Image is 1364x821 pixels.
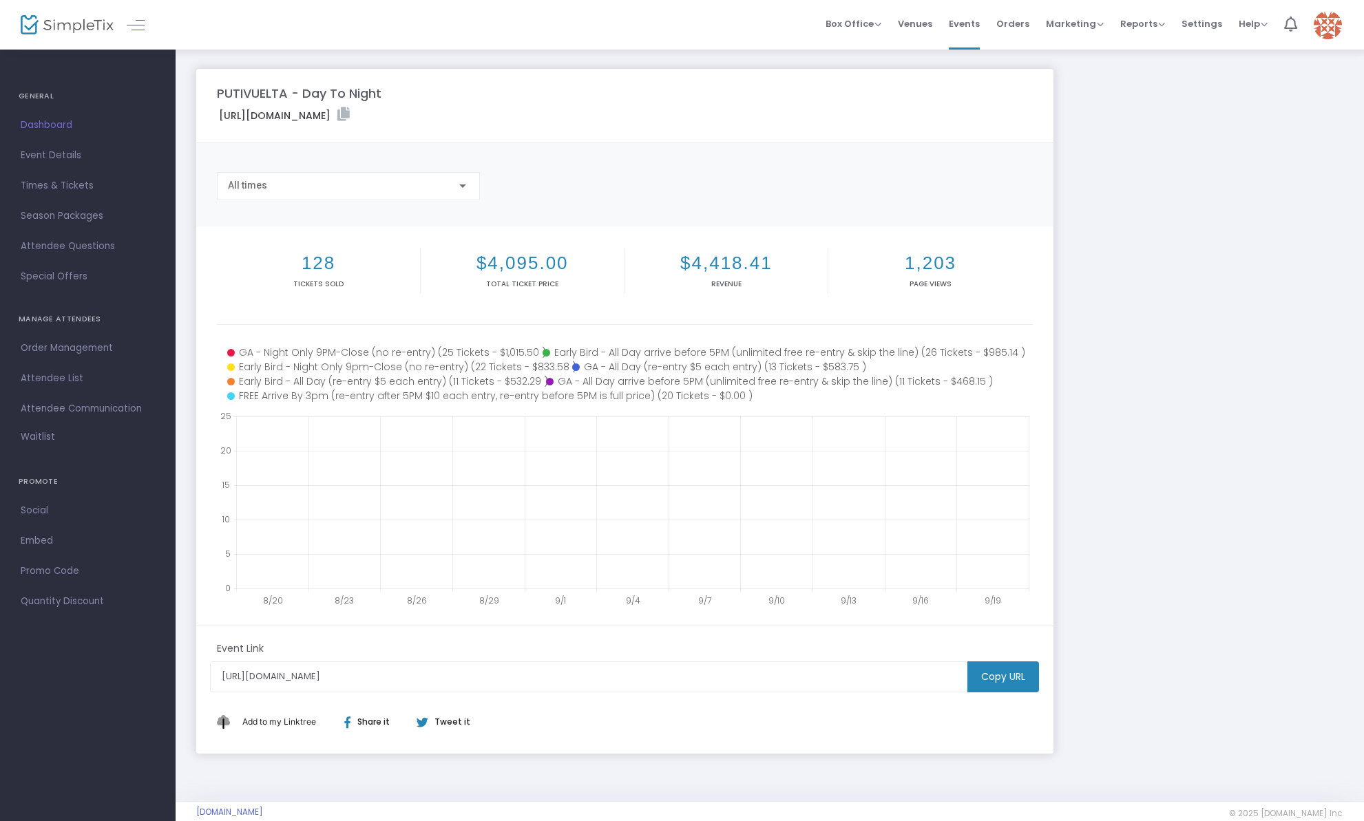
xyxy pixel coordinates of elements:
h4: MANAGE ATTENDEES [19,306,157,333]
label: [URL][DOMAIN_NAME] [219,107,350,123]
m-button: Copy URL [967,661,1039,692]
span: Settings [1182,6,1222,41]
span: Attendee Questions [21,237,155,255]
text: 9/7 [698,595,711,606]
span: Attendee Communication [21,400,155,418]
h4: PROMOTE [19,468,157,495]
text: 0 [225,582,231,594]
span: Attendee List [21,370,155,387]
text: 9/19 [985,595,1001,606]
span: Help [1239,17,1268,30]
span: Special Offers [21,268,155,286]
span: All times [228,180,267,191]
span: Events [949,6,980,41]
text: 9/16 [912,595,929,606]
text: 9/1 [555,595,566,606]
a: [DOMAIN_NAME] [196,807,263,818]
text: 8/23 [335,595,354,606]
span: Quantity Discount [21,593,155,610]
text: 9/4 [626,595,640,606]
h2: $4,418.41 [627,253,825,274]
span: Reports [1120,17,1165,30]
text: 8/20 [263,595,283,606]
h4: GENERAL [19,83,157,110]
div: Share it [330,716,416,728]
text: 8/26 [407,595,427,606]
span: Order Management [21,339,155,357]
h2: $4,095.00 [423,253,621,274]
span: © 2025 [DOMAIN_NAME] Inc. [1229,808,1343,819]
span: Promo Code [21,562,155,580]
text: 15 [222,479,230,491]
text: 9/10 [768,595,785,606]
text: 8/29 [479,595,499,606]
span: Venues [898,6,932,41]
span: Waitlist [21,430,55,444]
h2: 128 [220,253,417,274]
text: 20 [220,445,231,456]
span: Season Packages [21,207,155,225]
text: 10 [222,513,230,525]
text: 9/13 [841,595,857,606]
span: Orders [996,6,1029,41]
p: Revenue [627,279,825,289]
span: Times & Tickets [21,177,155,195]
text: 5 [225,548,231,559]
span: Event Details [21,147,155,164]
img: linktree [217,715,239,728]
button: Add This to My Linktree [239,705,319,738]
m-panel-title: PUTIVUELTA - Day To Night [217,84,381,103]
m-panel-subtitle: Event Link [217,641,264,656]
p: Page Views [831,279,1029,289]
text: 25 [220,410,231,422]
span: Social [21,502,155,520]
span: Marketing [1046,17,1104,30]
span: Box Office [826,17,881,30]
h2: 1,203 [831,253,1029,274]
p: Total Ticket Price [423,279,621,289]
span: Add to my Linktree [242,716,316,727]
span: Embed [21,532,155,550]
p: Tickets sold [220,279,417,289]
div: Tweet it [403,716,477,728]
span: Dashboard [21,116,155,134]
